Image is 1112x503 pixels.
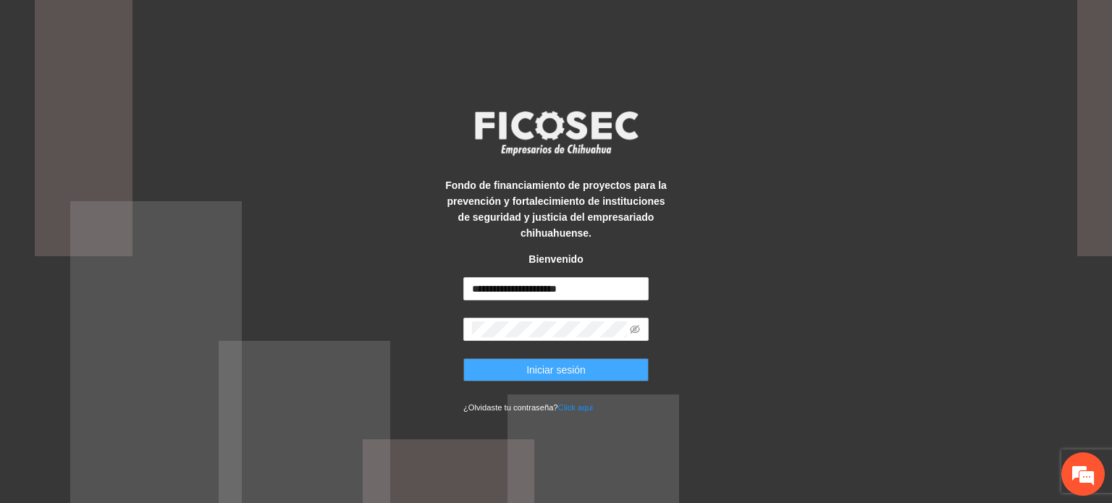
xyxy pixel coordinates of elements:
[463,403,593,412] small: ¿Olvidaste tu contraseña?
[630,324,640,334] span: eye-invisible
[445,179,667,239] strong: Fondo de financiamiento de proyectos para la prevención y fortalecimiento de instituciones de seg...
[463,358,649,381] button: Iniciar sesión
[526,362,586,378] span: Iniciar sesión
[528,253,583,265] strong: Bienvenido
[466,106,646,160] img: logo
[558,403,594,412] a: Click aqui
